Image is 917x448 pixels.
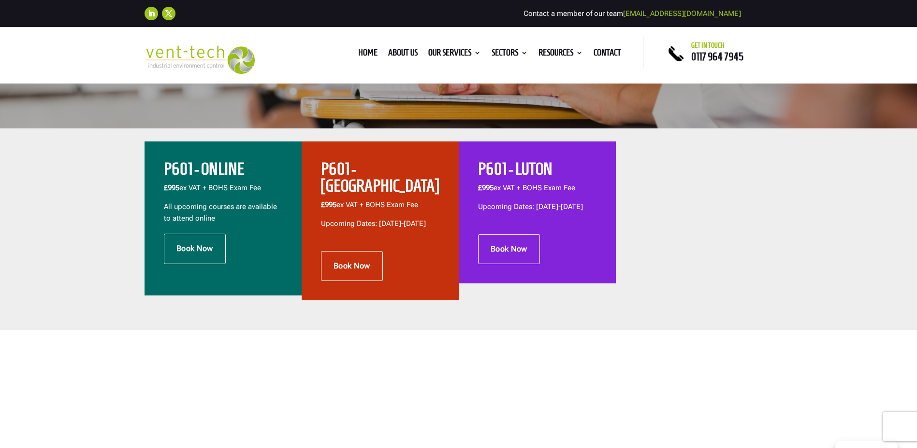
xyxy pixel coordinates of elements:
[492,49,528,60] a: Sectors
[358,49,378,60] a: Home
[478,201,597,213] p: Upcoming Dates: [DATE]-[DATE]
[162,7,175,20] a: Follow on X
[478,182,597,201] p: ex VAT + BOHS Exam Fee
[321,200,336,209] span: £995
[539,49,583,60] a: Resources
[145,45,255,74] img: 2023-09-27T08_35_16.549ZVENT-TECH---Clear-background
[164,182,282,201] p: ex VAT + BOHS Exam Fee
[623,9,741,18] a: [EMAIL_ADDRESS][DOMAIN_NAME]
[321,251,383,281] a: Book Now
[164,161,282,182] h2: P601 - ONLINE
[321,199,439,218] p: ex VAT + BOHS Exam Fee
[321,161,439,199] h2: P601 - [GEOGRAPHIC_DATA]
[524,9,741,18] span: Contact a member of our team
[145,7,158,20] a: Follow on LinkedIn
[478,183,494,192] span: £995
[478,234,540,264] a: Book Now
[164,202,277,223] span: All upcoming courses are available to attend online
[164,183,179,192] b: £995
[478,161,597,182] h2: P601 - LUTON
[691,42,725,49] span: Get in touch
[428,49,481,60] a: Our Services
[594,49,621,60] a: Contact
[691,51,743,62] a: 0117 964 7945
[388,49,418,60] a: About us
[164,234,226,264] a: Book Now
[321,218,439,230] p: Upcoming Dates: [DATE]-[DATE]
